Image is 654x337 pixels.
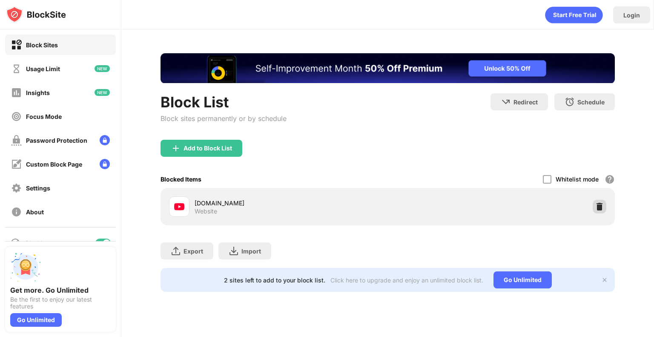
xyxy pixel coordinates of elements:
div: Custom Block Page [26,161,82,168]
img: blocking-icon.svg [10,238,20,248]
div: Insights [26,89,50,96]
img: block-on.svg [11,40,22,50]
img: lock-menu.svg [100,135,110,145]
img: focus-off.svg [11,111,22,122]
img: insights-off.svg [11,87,22,98]
img: logo-blocksite.svg [6,6,66,23]
div: Settings [26,184,50,192]
div: Whitelist mode [556,176,599,183]
img: x-button.svg [601,277,608,283]
div: Login [623,12,640,19]
div: Get more. Go Unlimited [10,286,111,294]
div: Blocking [26,239,49,247]
div: Block List [161,93,287,111]
img: new-icon.svg [95,65,110,72]
iframe: Banner [161,53,615,83]
div: Add to Block List [184,145,232,152]
div: Go Unlimited [493,271,552,288]
div: Usage Limit [26,65,60,72]
img: about-off.svg [11,207,22,217]
div: About [26,208,44,216]
div: Export [184,248,203,255]
div: Password Protection [26,137,87,144]
div: Click here to upgrade and enjoy an unlimited block list. [330,277,483,284]
img: lock-menu.svg [100,159,110,169]
img: push-unlimited.svg [10,252,41,282]
div: Website [195,207,217,215]
div: Go Unlimited [10,313,62,327]
div: Block Sites [26,41,58,49]
img: new-icon.svg [95,89,110,96]
img: customize-block-page-off.svg [11,159,22,170]
img: password-protection-off.svg [11,135,22,146]
div: Import [241,248,261,255]
img: time-usage-off.svg [11,63,22,74]
div: [DOMAIN_NAME] [195,199,387,207]
div: Block sites permanently or by schedule [161,114,287,123]
img: settings-off.svg [11,183,22,193]
div: Schedule [577,98,605,106]
div: Blocked Items [161,176,201,183]
div: Be the first to enjoy our latest features [10,296,111,310]
img: favicons [174,202,184,212]
div: Focus Mode [26,113,62,120]
div: 2 sites left to add to your block list. [224,277,325,284]
div: animation [545,6,603,23]
div: Redirect [513,98,538,106]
